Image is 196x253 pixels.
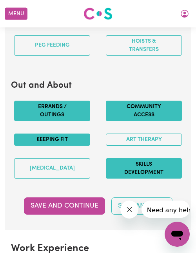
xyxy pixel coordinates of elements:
[176,7,193,20] button: My Account
[111,197,172,215] button: Save and Exit
[106,35,182,56] button: Hoists & transfers
[5,6,54,13] span: Need any help?
[14,134,90,146] button: Keeping fit
[14,101,90,121] button: Errands / Outings
[106,158,182,179] button: Skills Development
[14,35,90,56] button: PEG feeding
[83,7,113,21] img: Careseekers logo
[11,81,185,91] h2: Out and About
[14,158,90,179] button: [MEDICAL_DATA]
[165,222,190,247] iframe: Button to launch messaging window
[24,197,105,215] button: Save and Continue
[83,5,113,23] a: Careseekers logo
[5,8,27,20] button: Menu
[106,101,182,121] button: Community access
[106,134,182,146] button: Art therapy
[120,201,138,219] iframe: Close message
[142,201,190,218] iframe: Message from company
